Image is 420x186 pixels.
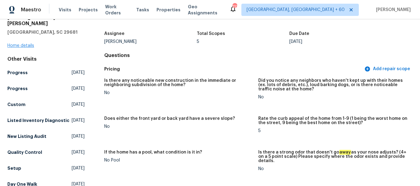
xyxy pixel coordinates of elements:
h5: Pricing [104,66,363,72]
span: Visits [59,7,71,13]
h5: Due Date [289,32,309,36]
h5: Rate the curb appeal of the home from 1-9 (1 being the worst home on the street, 9 being the best... [258,116,408,125]
em: away [339,150,351,155]
a: Custom[DATE] [7,99,85,110]
a: Home details [7,44,34,48]
h5: Quality Control [7,149,42,155]
h5: Progress [7,85,28,92]
span: [GEOGRAPHIC_DATA], [GEOGRAPHIC_DATA] + 60 [247,7,345,13]
div: No [104,124,254,129]
h5: Listed Inventory Diagnostic [7,117,69,123]
span: [DATE] [72,85,85,92]
span: [DATE] [72,165,85,171]
span: Geo Assignments [188,4,222,16]
h5: Assignee [104,32,125,36]
h5: Is there any noticeable new construction in the immediate or neighboring subdivision of the home? [104,78,254,87]
h5: Does either the front yard or back yard have a severe slope? [104,116,235,121]
div: 713 [232,4,237,10]
span: Add repair scope [366,65,410,73]
h5: [GEOGRAPHIC_DATA], SC 29681 [7,29,85,35]
a: Setup[DATE] [7,163,85,174]
div: 5 [258,129,408,133]
h2: [STREET_ADDRESS][PERSON_NAME] [7,14,85,27]
h5: Setup [7,165,21,171]
a: Progress[DATE] [7,67,85,78]
span: [DATE] [72,149,85,155]
span: [DATE] [72,101,85,108]
div: No [258,95,408,99]
span: [DATE] [72,117,85,123]
span: Projects [79,7,98,13]
h5: If the home has a pool, what condition is it in? [104,150,202,154]
h5: Is there a strong odor that doesn't go as your nose adjusts? (4+ on a 5 point scale) Please speci... [258,150,408,163]
span: Maestro [21,7,41,13]
h5: Progress [7,70,28,76]
span: [DATE] [72,70,85,76]
span: Tasks [136,8,149,12]
div: Other Visits [7,56,85,62]
span: [PERSON_NAME] [374,7,411,13]
div: [DATE] [289,40,382,44]
a: Progress[DATE] [7,83,85,94]
h5: Custom [7,101,26,108]
h4: Questions [104,52,413,59]
span: Properties [157,7,180,13]
span: Work Orders [105,4,129,16]
h5: New Listing Audit [7,133,46,139]
div: No [258,167,408,171]
div: No [104,91,254,95]
h5: Did you notice any neighbors who haven't kept up with their homes (ex. lots of debris, etc.), lou... [258,78,408,91]
a: Listed Inventory Diagnostic[DATE] [7,115,85,126]
button: Add repair scope [363,63,413,75]
a: New Listing Audit[DATE] [7,131,85,142]
div: No Pool [104,158,254,162]
h5: Total Scopes [197,32,225,36]
span: [DATE] [72,133,85,139]
div: [PERSON_NAME] [104,40,197,44]
a: Quality Control[DATE] [7,147,85,158]
div: 5 [197,40,289,44]
div: Completed: to [104,12,413,28]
